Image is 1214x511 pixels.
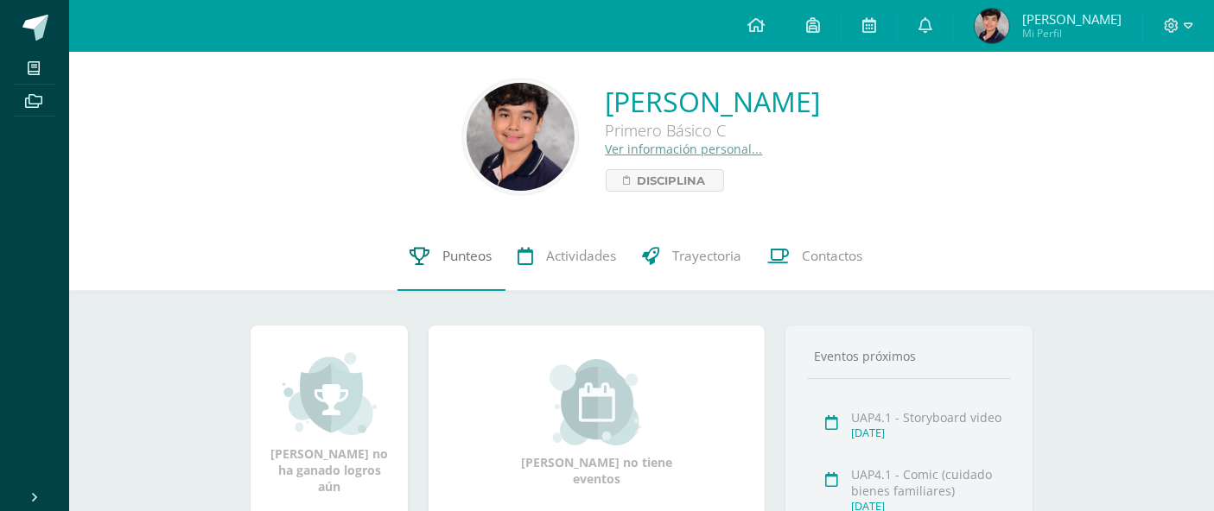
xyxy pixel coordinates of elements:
[803,247,863,265] span: Contactos
[851,466,1006,499] div: UAP4.1 - Comic (cuidado bienes familiares)
[547,247,617,265] span: Actividades
[975,9,1009,43] img: 7f2ce0d7bb36e26627634b2080c442f5.png
[268,350,391,495] div: [PERSON_NAME] no ha ganado logros aún
[638,170,706,191] span: Disciplina
[443,247,493,265] span: Punteos
[1022,10,1122,28] span: [PERSON_NAME]
[673,247,742,265] span: Trayectoria
[467,83,575,191] img: b6b55c745f537dc82d9fe2f20fa8cbe1.png
[606,83,821,120] a: [PERSON_NAME]
[283,350,377,437] img: achievement_small.png
[397,222,505,291] a: Punteos
[851,426,1006,440] div: [DATE]
[807,348,1011,364] div: Eventos próximos
[505,222,630,291] a: Actividades
[606,169,724,192] a: Disciplina
[755,222,876,291] a: Contactos
[511,359,683,487] div: [PERSON_NAME] no tiene eventos
[606,120,821,141] div: Primero Básico C
[1022,26,1122,41] span: Mi Perfil
[550,359,644,445] img: event_small.png
[630,222,755,291] a: Trayectoria
[606,141,763,157] a: Ver información personal...
[851,409,1006,426] div: UAP4.1 - Storyboard video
